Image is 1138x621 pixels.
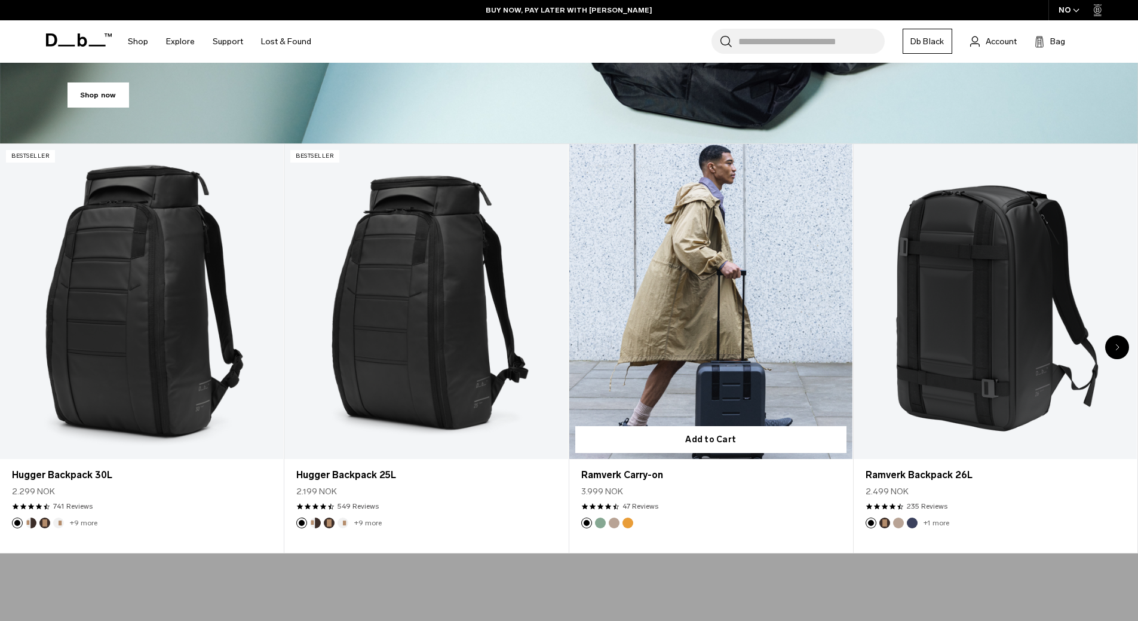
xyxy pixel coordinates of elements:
span: 3.999 NOK [581,485,623,498]
button: Espresso [324,518,335,528]
div: Next slide [1105,335,1129,359]
span: Account [986,35,1017,48]
span: 2.199 NOK [296,485,337,498]
button: Bag [1035,34,1065,48]
button: Fogbow Beige [609,518,619,528]
a: Ramverk Backpack 26L [866,468,1125,482]
button: Black Out [12,518,23,528]
a: Hugger Backpack 25L [284,144,568,459]
button: Add to Cart [575,426,846,453]
a: Shop now [68,82,129,108]
a: Lost & Found [261,20,311,63]
button: Oatmilk [53,518,64,528]
a: Hugger Backpack 25L [296,468,556,482]
p: Bestseller [6,150,55,163]
button: Oatmilk [338,518,348,528]
a: Hugger Backpack 30L [12,468,271,482]
a: Shop [128,20,148,63]
nav: Main Navigation [119,20,320,63]
div: 4 / 20 [854,143,1138,553]
a: 549 reviews [338,501,379,512]
button: Cappuccino [26,518,36,528]
a: +9 more [354,519,382,527]
a: Ramverk Carry-on [569,144,852,459]
button: Cappuccino [310,518,321,528]
a: 235 reviews [907,501,947,512]
a: Account [970,34,1017,48]
a: Db Black [903,29,952,54]
a: +1 more [924,519,949,527]
a: +9 more [70,519,97,527]
div: 2 / 20 [284,143,569,553]
div: 3 / 20 [569,143,854,553]
button: Espresso [879,518,890,528]
span: 2.299 NOK [12,485,55,498]
button: Black Out [581,518,592,528]
button: Parhelion Orange [622,518,633,528]
button: Espresso [39,518,50,528]
a: Ramverk Backpack 26L [854,144,1137,459]
a: Support [213,20,243,63]
button: Blue Hour [907,518,918,528]
a: BUY NOW, PAY LATER WITH [PERSON_NAME] [486,5,652,16]
a: Ramverk Carry-on [581,468,841,482]
button: Black Out [296,518,307,528]
span: Bag [1050,35,1065,48]
a: 47 reviews [622,501,658,512]
p: Bestseller [290,150,339,163]
a: Explore [166,20,195,63]
button: Black Out [866,518,876,528]
button: Green Ray [595,518,606,528]
button: Fogbow Beige [893,518,904,528]
a: 741 reviews [53,501,93,512]
span: 2.499 NOK [866,485,909,498]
